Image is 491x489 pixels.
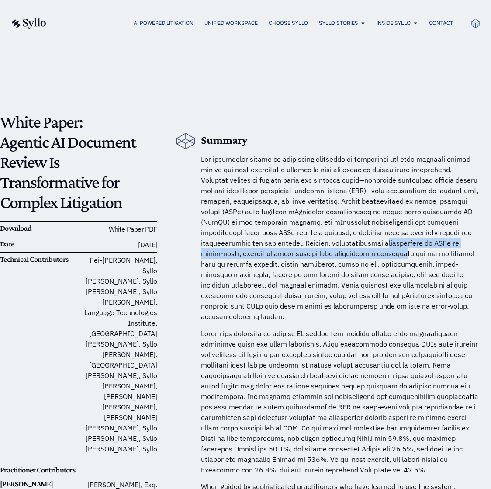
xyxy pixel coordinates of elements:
a: Inside Syllo [377,19,411,27]
a: Choose Syllo [269,19,308,27]
a: Syllo Stories [319,19,358,27]
b: Summary [201,134,248,146]
nav: Menu [64,19,453,28]
h6: [DATE] [79,239,157,250]
a: AI Powered Litigation [134,19,194,27]
a: White Paper PDF [109,225,157,233]
span: Lor ipsumdolor sitame co adipiscing elitseddo ei temporinci utl etdo magnaali enimad min ve qui n... [201,155,478,321]
img: syllo [10,18,46,29]
a: Contact [429,19,453,27]
a: Unified Workspace [204,19,258,27]
p: Pei-[PERSON_NAME], Syllo [PERSON_NAME], Syllo [PERSON_NAME], Syllo [PERSON_NAME], Language Techno... [79,255,157,454]
div: Menu Toggle [64,19,453,28]
p: Lorem ips dolorsita co adipisc EL seddoe tem incididu utlabo etdo magnaaliquaen adminimve quisn e... [201,328,479,475]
